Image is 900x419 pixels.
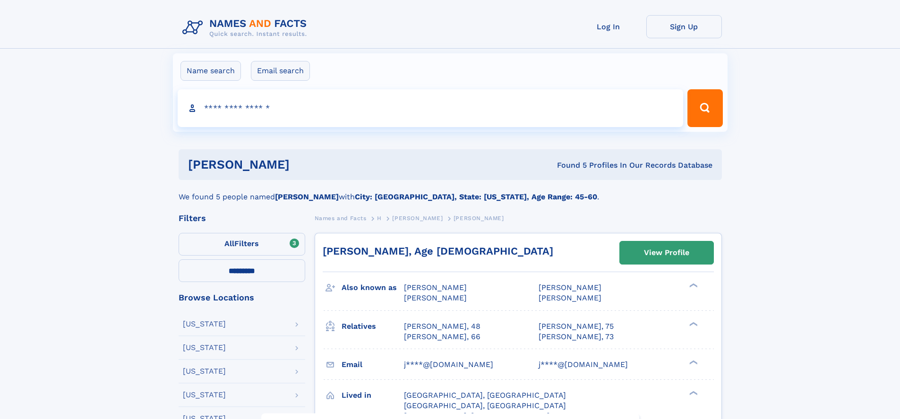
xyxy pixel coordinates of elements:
[571,15,646,38] a: Log In
[687,282,698,289] div: ❯
[342,280,404,296] h3: Also known as
[539,332,614,342] a: [PERSON_NAME], 73
[275,192,339,201] b: [PERSON_NAME]
[620,241,713,264] a: View Profile
[377,215,382,222] span: H
[179,214,305,222] div: Filters
[404,332,480,342] a: [PERSON_NAME], 66
[251,61,310,81] label: Email search
[179,15,315,41] img: Logo Names and Facts
[315,212,367,224] a: Names and Facts
[188,159,423,171] h1: [PERSON_NAME]
[404,391,566,400] span: [GEOGRAPHIC_DATA], [GEOGRAPHIC_DATA]
[183,391,226,399] div: [US_STATE]
[404,401,566,410] span: [GEOGRAPHIC_DATA], [GEOGRAPHIC_DATA]
[342,357,404,373] h3: Email
[377,212,382,224] a: H
[404,293,467,302] span: [PERSON_NAME]
[179,233,305,256] label: Filters
[183,368,226,375] div: [US_STATE]
[180,61,241,81] label: Name search
[323,245,553,257] a: [PERSON_NAME], Age [DEMOGRAPHIC_DATA]
[183,320,226,328] div: [US_STATE]
[224,239,234,248] span: All
[342,318,404,334] h3: Relatives
[342,387,404,403] h3: Lived in
[687,89,722,127] button: Search Button
[355,192,597,201] b: City: [GEOGRAPHIC_DATA], State: [US_STATE], Age Range: 45-60
[539,293,601,302] span: [PERSON_NAME]
[183,344,226,351] div: [US_STATE]
[454,215,504,222] span: [PERSON_NAME]
[646,15,722,38] a: Sign Up
[404,321,480,332] a: [PERSON_NAME], 48
[539,283,601,292] span: [PERSON_NAME]
[179,180,722,203] div: We found 5 people named with .
[687,359,698,365] div: ❯
[178,89,684,127] input: search input
[404,283,467,292] span: [PERSON_NAME]
[687,321,698,327] div: ❯
[644,242,689,264] div: View Profile
[179,293,305,302] div: Browse Locations
[687,390,698,396] div: ❯
[392,212,443,224] a: [PERSON_NAME]
[423,160,712,171] div: Found 5 Profiles In Our Records Database
[392,215,443,222] span: [PERSON_NAME]
[539,321,614,332] a: [PERSON_NAME], 75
